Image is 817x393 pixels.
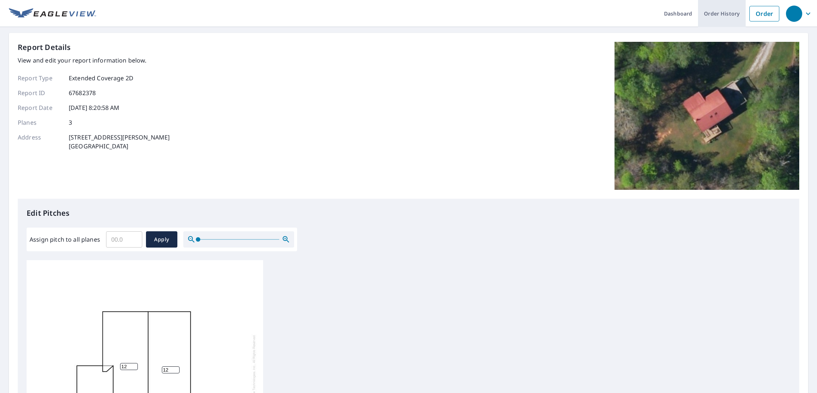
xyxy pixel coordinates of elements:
p: Address [18,133,62,151]
a: Order [749,6,779,21]
p: View and edit your report information below. [18,56,170,65]
p: Report ID [18,88,62,97]
button: Apply [146,231,177,248]
p: Report Details [18,42,71,53]
p: 67682378 [69,88,96,97]
p: [STREET_ADDRESS][PERSON_NAME] [GEOGRAPHIC_DATA] [69,133,170,151]
p: Planes [18,118,62,127]
label: Assign pitch to all planes [30,235,100,244]
span: Apply [152,235,171,244]
img: EV Logo [9,8,96,19]
p: Report Type [18,74,62,83]
p: 3 [69,118,72,127]
p: Edit Pitches [27,208,790,219]
p: [DATE] 8:20:58 AM [69,103,120,112]
input: 00.0 [106,229,142,250]
p: Report Date [18,103,62,112]
img: Top image [615,42,799,190]
p: Extended Coverage 2D [69,74,133,83]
